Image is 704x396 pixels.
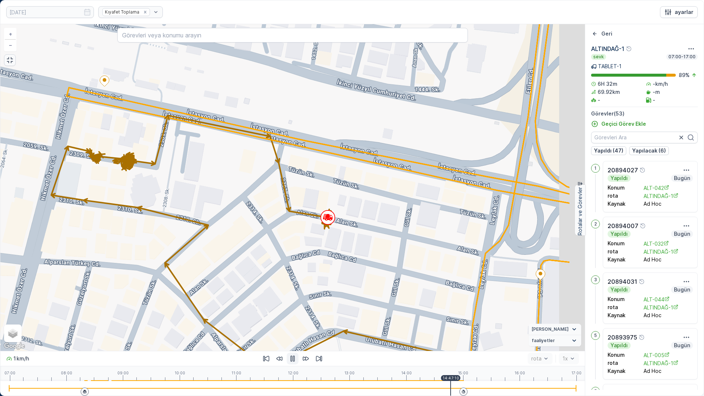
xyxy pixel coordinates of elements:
span: + [9,31,12,37]
p: 5 [594,388,597,394]
p: 14:47:10 [443,376,459,380]
p: 3 [594,277,597,283]
p: 20894007 [608,221,638,230]
input: Görevleri veya konumu arayın [117,28,468,43]
p: 1 [594,165,597,171]
a: Yakınlaştır [5,29,16,40]
p: Yapıldı [610,230,628,238]
img: Google [2,341,26,351]
p: 07:00 [4,371,15,375]
a: Uzaklaştır [5,40,16,51]
p: Geçici Görev Ekle [601,120,646,128]
p: Yapılacak (6) [632,147,666,154]
p: Yapıldı [610,286,628,293]
input: Görevleri Ara [591,132,698,143]
p: TABLET-1 [598,63,621,70]
p: 20894031 [608,277,637,286]
p: ALTINDAĞ-1 [591,44,624,53]
p: - [653,96,655,104]
p: Bugün [673,175,691,182]
a: ALT-042 [643,185,669,191]
a: ALTINDAĞ-1 [643,304,678,311]
div: Yardım Araç İkonu [640,223,646,229]
p: Yapıldı [610,175,628,182]
p: Konum [608,185,625,191]
p: Geri [601,30,612,37]
p: 11:00 [231,371,241,375]
p: 89 % [679,71,690,79]
p: 1 km/h [13,355,29,362]
summary: [PERSON_NAME] [529,324,581,335]
p: 16:00 [514,371,525,375]
p: Ad Hoc [643,201,661,208]
div: Yardım Araç İkonu [639,279,645,285]
p: Bugün [673,342,691,349]
p: Bugün [673,230,691,238]
input: dd/mm/yyyy [6,6,94,18]
p: 14:00 [401,371,412,375]
p: Kaynak [608,368,626,375]
p: Yapıldı [610,342,628,349]
div: Yardım Araç İkonu [626,46,632,52]
button: Yapıldı (47) [591,146,626,155]
p: 09:00 [117,371,129,375]
p: - [598,96,600,104]
p: Görevler ( 53 ) [591,110,698,117]
p: 6H 32m [598,80,617,88]
p: 20893975 [608,333,637,342]
p: -m [653,88,660,96]
p: 20894027 [608,166,638,175]
p: Konum [608,352,625,359]
p: 15:00 [458,371,468,375]
p: Yapıldı (47) [594,147,623,154]
p: 08:00 [61,371,72,375]
a: Layers [5,325,21,341]
p: Rotalar ve Görevler [576,187,584,235]
p: sevk [593,54,605,60]
p: 13:00 [344,371,355,375]
p: rota [608,249,618,255]
p: 5 [594,333,597,338]
a: ALT-044 [643,296,670,303]
span: − [9,42,12,48]
p: rota [608,304,618,311]
p: Kaynak [608,312,626,319]
a: Bu bölgeyi Google Haritalar'da açın (yeni pencerede açılır) [2,341,26,351]
p: rota [608,193,618,199]
div: Yardım Araç İkonu [639,167,645,173]
p: 10:00 [175,371,185,375]
p: Konum [608,241,625,247]
a: ALTINDAĞ-1 [643,193,678,199]
a: ALT-005 [643,352,670,359]
p: Konum [608,296,625,303]
p: Ad Hoc [643,368,661,375]
p: rota [608,360,618,367]
a: ALTINDAĞ-1 [643,249,678,255]
span: faaliyetler [532,338,555,344]
p: Kaynak [608,201,626,208]
span: [PERSON_NAME] [532,326,569,332]
p: 07:00-17:00 [668,54,696,60]
p: Kaynak [608,257,626,263]
p: Ad Hoc [643,257,661,263]
summary: faaliyetler [529,335,581,346]
a: ALT-032 [643,241,669,247]
a: Geçici Görev Ekle [591,120,646,128]
a: ALTINDAĞ-1 [643,360,678,367]
p: Ad Hoc [643,312,661,319]
p: Bugün [673,286,691,293]
p: 69.92km [598,88,620,96]
div: Yardım Araç İkonu [639,334,645,340]
a: Geri [591,30,612,37]
p: 12:00 [288,371,298,375]
button: Yapılacak (6) [629,146,669,155]
p: -km/h [653,80,668,88]
p: 17:00 [571,371,582,375]
p: 2 [594,221,597,227]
